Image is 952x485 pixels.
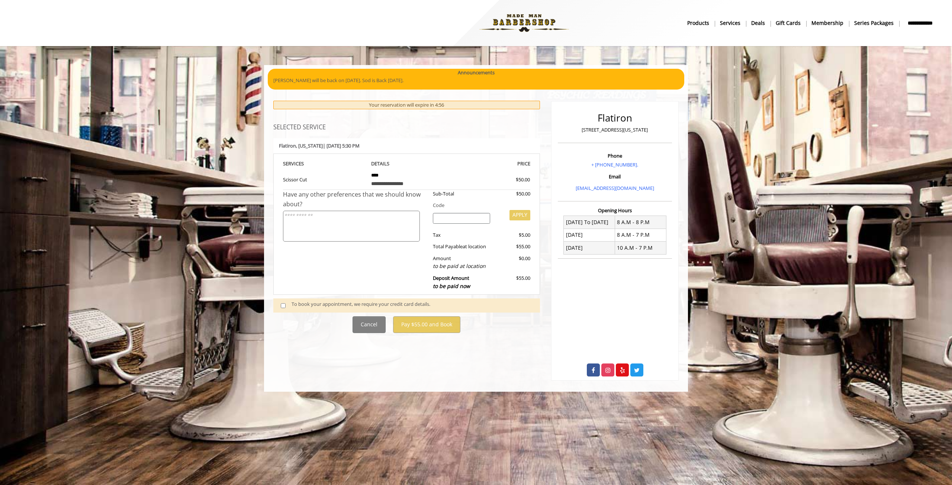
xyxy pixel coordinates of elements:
b: gift cards [776,19,801,27]
a: DealsDeals [746,17,771,28]
a: + [PHONE_NUMBER]. [591,161,638,168]
th: DETAILS [366,159,448,168]
h3: Phone [560,153,670,158]
div: $55.00 [496,243,530,250]
a: MembershipMembership [806,17,849,28]
td: [DATE] [564,229,615,241]
img: Made Man Barbershop logo [473,3,575,43]
td: 8 A.M - 7 P.M [615,229,666,241]
div: $50.00 [489,176,530,184]
a: Series packagesSeries packages [849,17,899,28]
a: [EMAIL_ADDRESS][DOMAIN_NAME] [576,185,654,191]
button: Pay $55.00 and Book [393,316,460,333]
td: [DATE] To [DATE] [564,216,615,229]
div: Have any other preferences that we should know about? [283,190,427,209]
h3: Email [560,174,670,179]
div: $55.00 [496,274,530,290]
b: Membership [811,19,843,27]
h3: SELECTED SERVICE [273,124,540,131]
div: Amount [427,255,496,271]
button: Cancel [353,316,386,333]
h3: Opening Hours [558,208,672,213]
div: to be paid at location [433,262,491,270]
div: $0.00 [496,255,530,271]
div: $50.00 [496,190,530,198]
td: [DATE] [564,242,615,254]
div: Your reservation will expire in 4:56 [273,101,540,109]
b: Announcements [458,69,495,77]
p: [STREET_ADDRESS][US_STATE] [560,126,670,134]
span: , [US_STATE] [296,142,323,149]
div: $5.00 [496,231,530,239]
th: PRICE [448,159,530,168]
span: to be paid now [433,282,470,290]
b: products [687,19,709,27]
h2: Flatiron [560,113,670,123]
b: Flatiron | [DATE] 5:30 PM [279,142,360,149]
div: Total Payable [427,243,496,250]
td: 10 A.M - 7 P.M [615,242,666,254]
div: To book your appointment, we require your credit card details. [292,300,533,310]
b: Deposit Amount [433,275,470,290]
th: SERVICE [283,159,366,168]
td: 8 A.M - 8 P.M [615,216,666,229]
a: Gift cardsgift cards [771,17,806,28]
span: at location [463,243,486,250]
b: Deals [751,19,765,27]
div: Sub-Total [427,190,496,198]
b: Services [720,19,740,27]
b: Series packages [854,19,894,27]
p: [PERSON_NAME] will be back on [DATE]. Sod is Back [DATE]. [273,77,679,84]
div: Code [427,201,530,209]
div: Tax [427,231,496,239]
button: APPLY [509,210,530,220]
span: S [301,160,304,167]
a: Productsproducts [682,17,715,28]
a: ServicesServices [715,17,746,28]
td: Scissor Cut [283,168,366,190]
